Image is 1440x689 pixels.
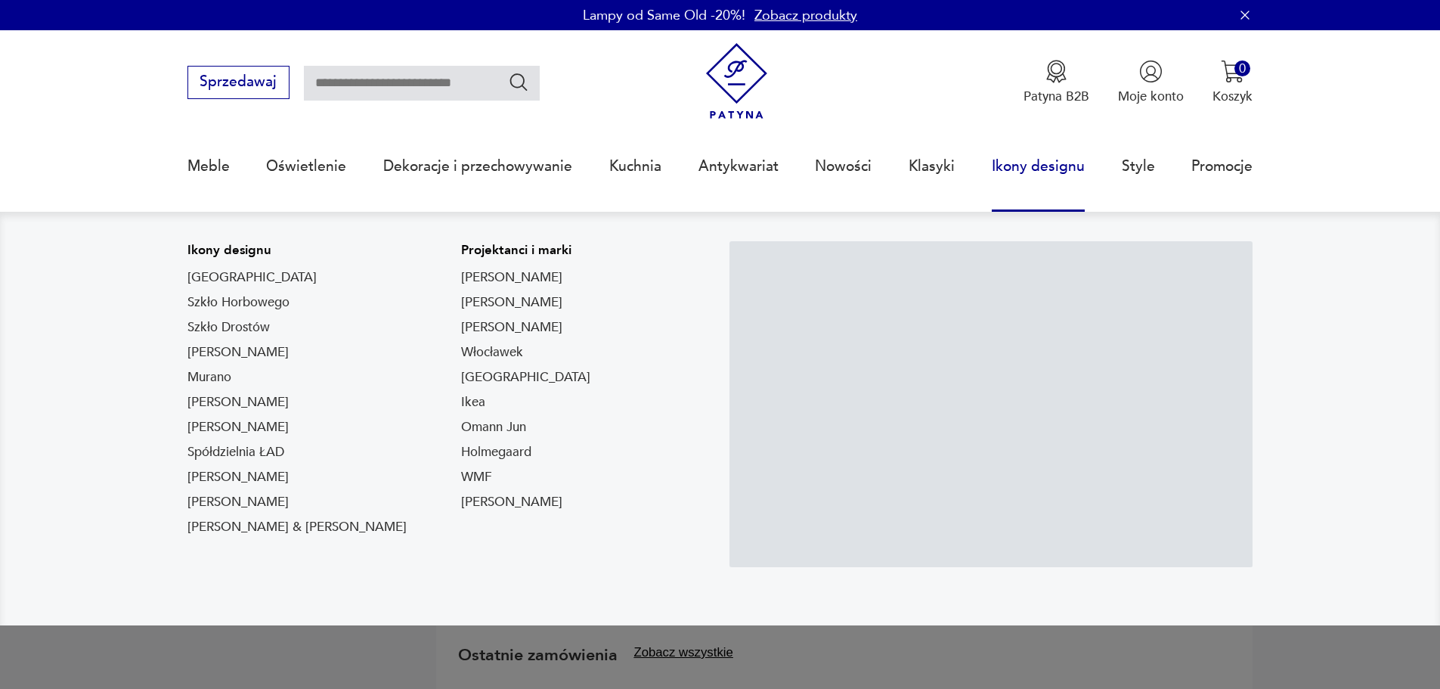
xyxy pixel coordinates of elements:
[187,318,270,337] a: Szkło Drostów
[187,493,289,511] a: [PERSON_NAME]
[187,241,407,259] p: Ikony designu
[461,318,562,337] a: [PERSON_NAME]
[698,43,775,119] img: Patyna - sklep z meblami i dekoracjami vintage
[609,132,661,201] a: Kuchnia
[1118,88,1184,105] p: Moje konto
[698,132,779,201] a: Antykwariat
[187,66,290,99] button: Sprzedawaj
[187,368,231,386] a: Murano
[461,343,523,362] a: Włocławek
[461,393,485,411] a: Ikea
[1212,60,1253,105] button: 0Koszyk
[266,132,346,201] a: Oświetlenie
[461,468,492,486] a: WMF
[1191,132,1253,201] a: Promocje
[187,343,289,362] a: [PERSON_NAME]
[1023,60,1089,105] button: Patyna B2B
[383,132,572,201] a: Dekoracje i przechowywanie
[187,293,290,312] a: Szkło Horbowego
[187,418,289,436] a: [PERSON_NAME]
[1212,88,1253,105] p: Koszyk
[461,443,531,461] a: Holmegaard
[461,418,526,436] a: Omann Jun
[1118,60,1184,105] button: Moje konto
[461,268,562,287] a: [PERSON_NAME]
[1023,88,1089,105] p: Patyna B2B
[815,132,872,201] a: Nowości
[754,6,857,25] a: Zobacz produkty
[461,493,562,511] a: [PERSON_NAME]
[461,368,590,386] a: [GEOGRAPHIC_DATA]
[187,77,290,89] a: Sprzedawaj
[508,71,530,93] button: Szukaj
[992,132,1085,201] a: Ikony designu
[187,393,289,411] a: [PERSON_NAME]
[187,132,230,201] a: Meble
[187,443,284,461] a: Spółdzielnia ŁAD
[1045,60,1068,83] img: Ikona medalu
[1118,60,1184,105] a: Ikonka użytkownikaMoje konto
[1139,60,1163,83] img: Ikonka użytkownika
[187,518,407,536] a: [PERSON_NAME] & [PERSON_NAME]
[909,132,955,201] a: Klasyki
[1234,61,1250,76] div: 0
[1023,60,1089,105] a: Ikona medaluPatyna B2B
[1221,60,1244,83] img: Ikona koszyka
[461,241,590,259] p: Projektanci i marki
[187,468,289,486] a: [PERSON_NAME]
[1122,132,1155,201] a: Style
[583,6,745,25] p: Lampy od Same Old -20%!
[461,293,562,312] a: [PERSON_NAME]
[187,268,317,287] a: [GEOGRAPHIC_DATA]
